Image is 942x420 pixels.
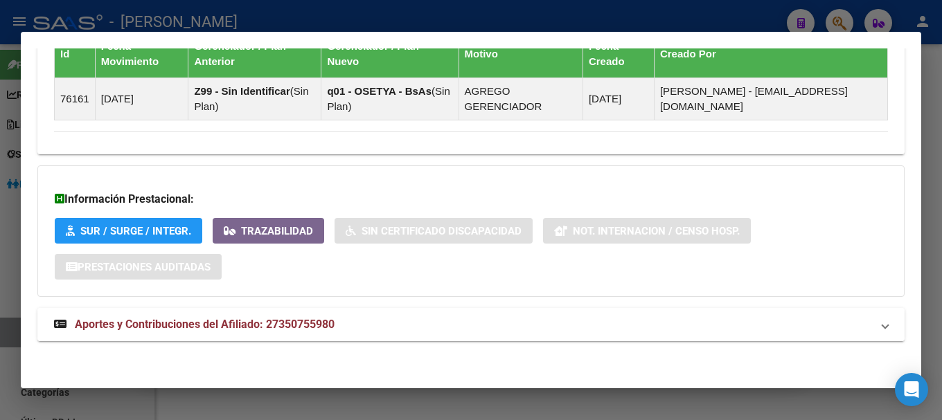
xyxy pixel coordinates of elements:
td: [DATE] [583,77,654,120]
button: Trazabilidad [213,218,324,244]
strong: Z99 - Sin Identificar [194,85,290,97]
td: 76161 [55,77,96,120]
th: Id [55,30,96,77]
h3: Información Prestacional: [55,191,887,208]
th: Gerenciador / Plan Nuevo [321,30,459,77]
span: Prestaciones Auditadas [78,261,211,273]
strong: q01 - OSETYA - BsAs [327,85,432,97]
th: Gerenciador / Plan Anterior [188,30,321,77]
button: Not. Internacion / Censo Hosp. [543,218,751,244]
div: Open Intercom Messenger [895,373,928,406]
span: SUR / SURGE / INTEGR. [80,225,191,237]
td: AGREGO GERENCIADOR [459,77,583,120]
span: Sin Plan [194,85,308,112]
td: ( ) [188,77,321,120]
th: Motivo [459,30,583,77]
mat-expansion-panel-header: Aportes y Contribuciones del Afiliado: 27350755980 [37,308,905,341]
button: Sin Certificado Discapacidad [335,218,533,244]
td: [PERSON_NAME] - [EMAIL_ADDRESS][DOMAIN_NAME] [654,77,887,120]
th: Fecha Creado [583,30,654,77]
span: Sin Plan [327,85,450,112]
span: Not. Internacion / Censo Hosp. [573,225,740,237]
th: Creado Por [654,30,887,77]
th: Fecha Movimiento [95,30,188,77]
span: Sin Certificado Discapacidad [362,225,522,237]
td: [DATE] [95,77,188,120]
span: Trazabilidad [241,225,313,237]
button: Prestaciones Auditadas [55,254,222,280]
span: Aportes y Contribuciones del Afiliado: 27350755980 [75,318,335,331]
button: SUR / SURGE / INTEGR. [55,218,202,244]
td: ( ) [321,77,459,120]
